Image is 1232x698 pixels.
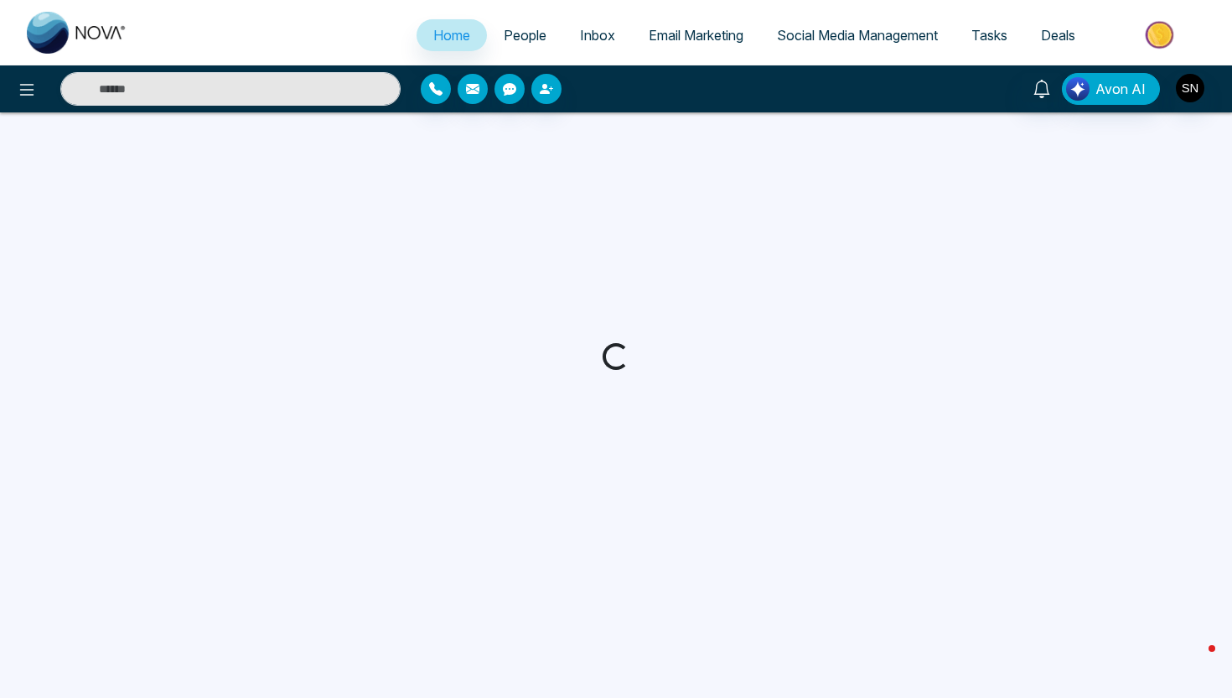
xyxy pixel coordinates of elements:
a: People [487,19,563,51]
a: Email Marketing [632,19,760,51]
span: Home [433,27,470,44]
span: People [504,27,546,44]
span: Social Media Management [777,27,938,44]
img: User Avatar [1176,74,1204,102]
a: Social Media Management [760,19,955,51]
button: Avon AI [1062,73,1160,105]
a: Home [417,19,487,51]
img: Lead Flow [1066,77,1090,101]
img: Market-place.gif [1100,16,1222,54]
span: Avon AI [1095,79,1146,99]
span: Deals [1041,27,1075,44]
iframe: Intercom live chat [1175,641,1215,681]
span: Tasks [971,27,1007,44]
a: Inbox [563,19,632,51]
a: Tasks [955,19,1024,51]
span: Email Marketing [649,27,743,44]
a: Deals [1024,19,1092,51]
img: Nova CRM Logo [27,12,127,54]
span: Inbox [580,27,615,44]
